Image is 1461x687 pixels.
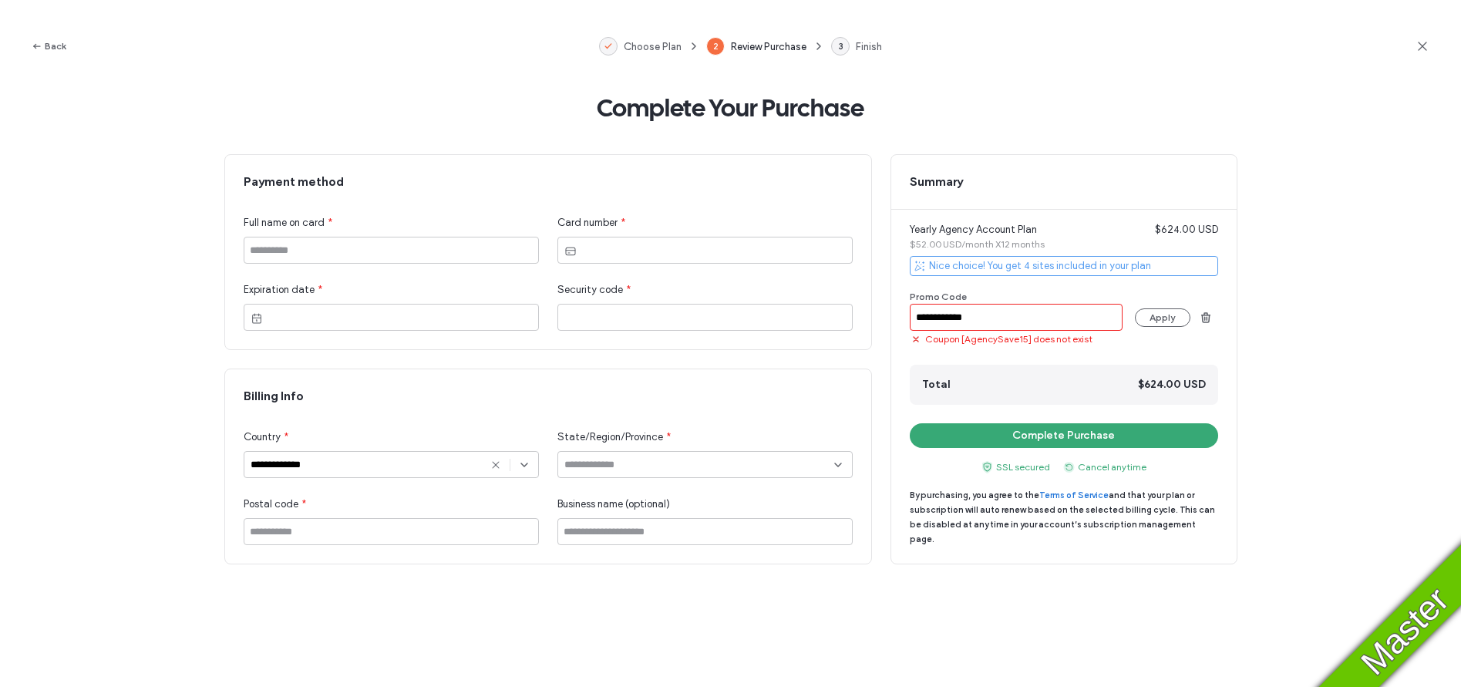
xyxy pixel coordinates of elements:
span: Choose Plan [624,41,682,52]
span: Coupon [AgencySave15] does not exist [925,332,1092,346]
span: Full name on card [244,215,325,231]
span: Postal code [244,497,298,512]
span: Card number [557,215,618,231]
span: Country [244,429,281,445]
span: Promo Code [910,291,967,302]
button: Complete Purchase [910,423,1218,448]
span: Nice choice! You get 4 sites included in your plan [910,256,1218,276]
iframe: Secure expiration date input frame [269,312,532,325]
span: State/Region/Province [557,429,663,445]
span: Summary [891,173,1237,190]
span: Business name (optional) [557,497,670,512]
span: SSL secured [981,460,1050,474]
span: Total [922,377,950,392]
span: Expiration date [244,282,315,298]
span: $52.00 USD/month X12 months [910,237,1121,251]
span: By purchasing, you agree to the and that your plan or subscription will auto renew based on the s... [910,490,1215,544]
span: Yearly Agency Account Plan [910,222,1136,237]
span: $624.00 USD [1155,222,1218,237]
button: Back [31,37,66,56]
span: Billing Info [244,388,853,405]
a: Terms of Service [1039,490,1109,500]
span: Complete Your Purchase [597,93,864,123]
span: Cancel anytime [1062,460,1146,474]
iframe: Secure card number input frame [583,244,846,258]
span: Security code [557,282,623,298]
iframe: Secure CVC input frame [564,312,846,325]
button: Apply [1135,308,1190,327]
span: $624.00 USD [1138,377,1206,392]
span: Payment method [244,173,853,190]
